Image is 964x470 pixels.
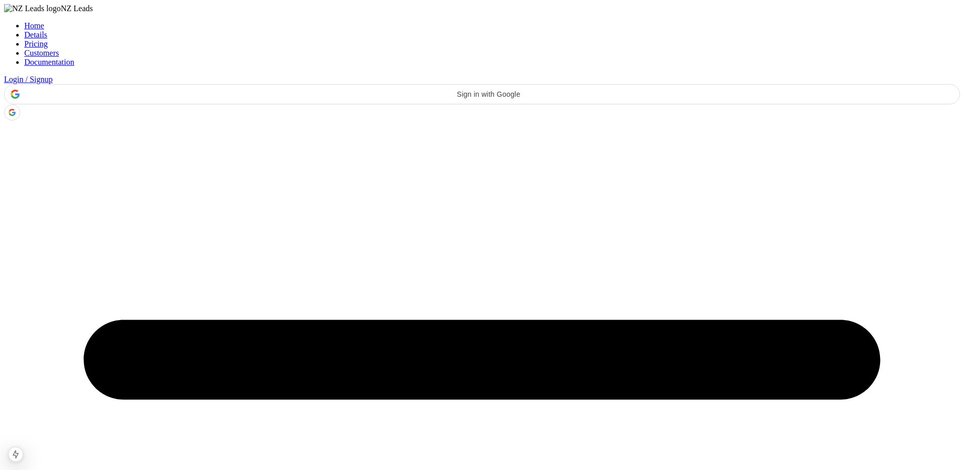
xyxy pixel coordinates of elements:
[24,90,953,98] span: Sign in with Google
[24,21,44,30] a: Home
[61,4,93,13] span: NZ Leads
[4,84,960,104] div: Sign in with Google
[4,75,53,84] a: Login / Signup
[4,4,61,13] img: NZ Leads logo
[24,49,59,57] a: Customers
[24,30,47,39] a: Details
[24,40,48,48] a: Pricing
[24,58,74,66] a: Documentation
